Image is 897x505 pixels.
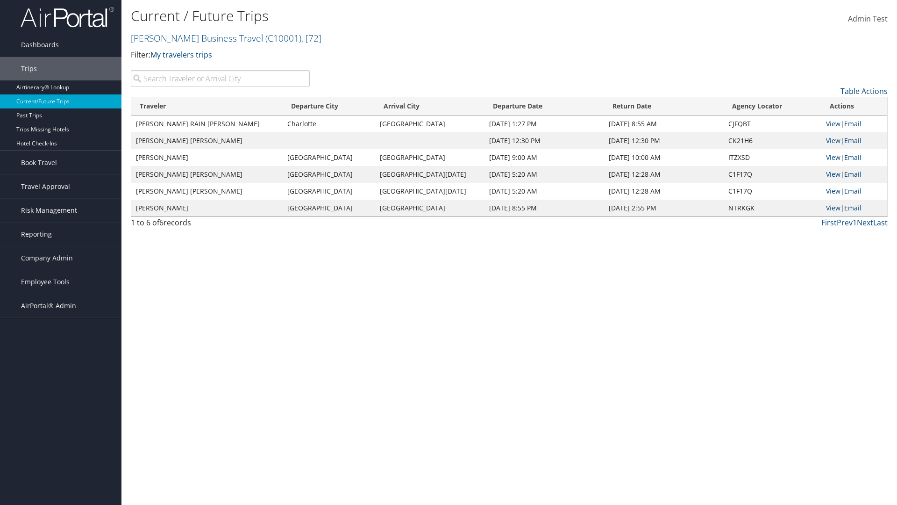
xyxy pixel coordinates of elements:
td: [PERSON_NAME] [131,200,283,216]
a: Table Actions [840,86,888,96]
th: Departure Date: activate to sort column descending [484,97,604,115]
a: Last [873,217,888,228]
a: [PERSON_NAME] Business Travel [131,32,321,44]
td: [DATE] 12:28 AM [604,166,724,183]
td: | [821,166,887,183]
a: View [826,170,840,179]
a: Email [844,136,861,145]
a: Next [857,217,873,228]
span: Risk Management [21,199,77,222]
span: Company Admin [21,246,73,270]
td: ITZXSD [724,149,821,166]
td: [GEOGRAPHIC_DATA] [283,183,375,200]
span: Employee Tools [21,270,70,294]
th: Return Date: activate to sort column ascending [604,97,724,115]
a: Email [844,187,861,195]
td: | [821,132,887,149]
a: My travelers trips [150,50,212,60]
span: Book Travel [21,151,57,174]
td: [PERSON_NAME] [PERSON_NAME] [131,166,283,183]
a: Email [844,153,861,162]
span: Dashboards [21,33,59,57]
p: Filter: [131,49,635,61]
td: [GEOGRAPHIC_DATA] [283,166,375,183]
td: [DATE] 12:30 PM [484,132,604,149]
td: [GEOGRAPHIC_DATA] [283,200,375,216]
td: [DATE] 12:28 AM [604,183,724,200]
input: Search Traveler or Arrival City [131,70,310,87]
td: | [821,115,887,132]
td: Charlotte [283,115,375,132]
h1: Current / Future Trips [131,6,635,26]
td: [DATE] 9:00 AM [484,149,604,166]
a: Email [844,170,861,179]
td: [GEOGRAPHIC_DATA][DATE] [375,183,484,200]
span: ( C10001 ) [265,32,301,44]
td: [DATE] 5:20 AM [484,166,604,183]
td: [GEOGRAPHIC_DATA] [375,115,484,132]
a: First [821,217,837,228]
td: | [821,149,887,166]
th: Traveler: activate to sort column ascending [131,97,283,115]
td: | [821,183,887,200]
th: Arrival City: activate to sort column ascending [375,97,484,115]
td: [GEOGRAPHIC_DATA] [283,149,375,166]
th: Departure City: activate to sort column ascending [283,97,375,115]
span: AirPortal® Admin [21,294,76,317]
td: C1F17Q [724,183,821,200]
span: Trips [21,57,37,80]
span: , [ 72 ] [301,32,321,44]
a: Prev [837,217,853,228]
a: Admin Test [848,5,888,34]
td: [DATE] 8:55 PM [484,200,604,216]
span: Travel Approval [21,175,70,198]
span: Reporting [21,223,52,246]
td: [DATE] 2:55 PM [604,200,724,216]
td: [DATE] 1:27 PM [484,115,604,132]
a: View [826,203,840,212]
span: Admin Test [848,14,888,24]
a: View [826,119,840,128]
a: Email [844,203,861,212]
td: [GEOGRAPHIC_DATA] [375,149,484,166]
td: [DATE] 10:00 AM [604,149,724,166]
td: CJFQBT [724,115,821,132]
td: [PERSON_NAME] [PERSON_NAME] [131,183,283,200]
div: 1 to 6 of records [131,217,310,233]
th: Actions [821,97,887,115]
a: View [826,136,840,145]
a: View [826,187,840,195]
td: [PERSON_NAME] [PERSON_NAME] [131,132,283,149]
a: Email [844,119,861,128]
td: [PERSON_NAME] [131,149,283,166]
td: | [821,200,887,216]
span: 6 [159,217,164,228]
td: NTRKGK [724,200,821,216]
td: C1F17Q [724,166,821,183]
td: [GEOGRAPHIC_DATA][DATE] [375,166,484,183]
a: 1 [853,217,857,228]
td: [DATE] 5:20 AM [484,183,604,200]
td: [GEOGRAPHIC_DATA] [375,200,484,216]
td: [DATE] 12:30 PM [604,132,724,149]
th: Agency Locator: activate to sort column ascending [724,97,821,115]
img: airportal-logo.png [21,6,114,28]
td: [DATE] 8:55 AM [604,115,724,132]
td: [PERSON_NAME] RAIN [PERSON_NAME] [131,115,283,132]
td: CK21H6 [724,132,821,149]
a: View [826,153,840,162]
